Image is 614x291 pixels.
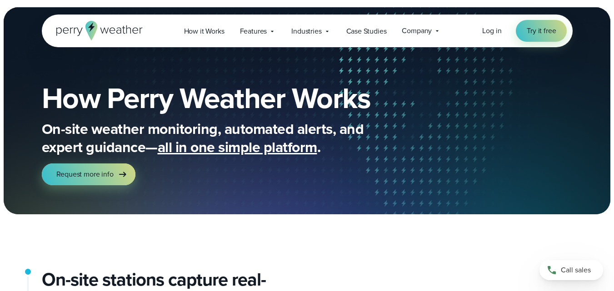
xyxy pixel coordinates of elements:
span: How it Works [184,26,225,37]
a: Request more info [42,163,135,185]
span: Request more info [56,169,114,180]
span: Company [402,25,432,36]
a: How it Works [176,22,232,40]
span: Try it free [527,25,556,36]
span: all in one simple platform [158,136,317,158]
span: Industries [291,26,321,37]
span: Features [240,26,267,37]
p: On-site weather monitoring, automated alerts, and expert guidance— . [42,120,405,156]
span: Case Studies [346,26,387,37]
a: Call sales [539,260,603,280]
span: Call sales [561,265,591,276]
a: Try it free [516,20,567,42]
a: Case Studies [339,22,394,40]
h1: How Perry Weather Works [42,84,436,113]
a: Log in [482,25,501,36]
